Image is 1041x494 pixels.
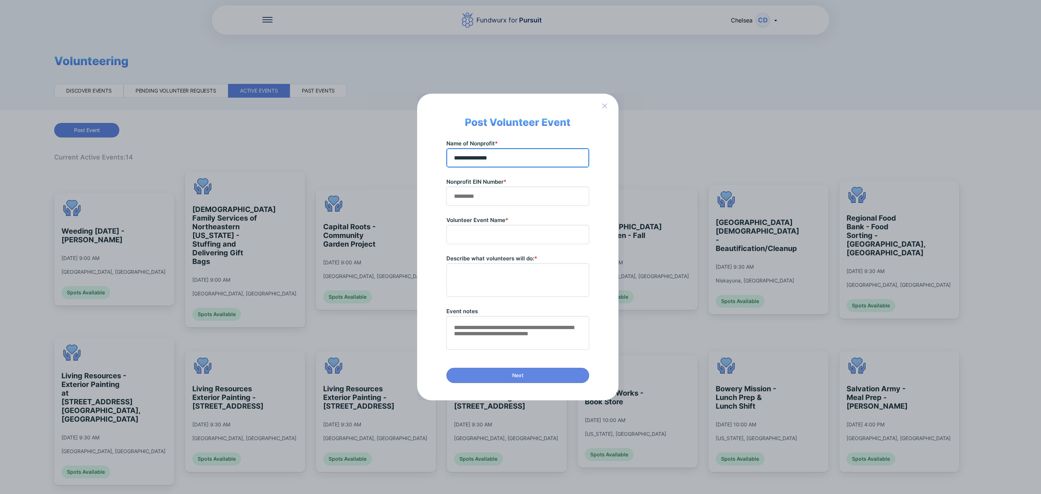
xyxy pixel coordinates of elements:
span: Next [512,372,523,379]
span: Post Volunteer Event [465,116,570,128]
button: Next [446,368,589,383]
label: Name of Nonprofit [446,140,498,147]
label: Describe what volunteers will do: [446,255,537,262]
label: Volunteer Event Name [446,217,508,223]
label: Event notes [446,308,478,315]
label: Nonprofit EIN Number [446,178,506,185]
